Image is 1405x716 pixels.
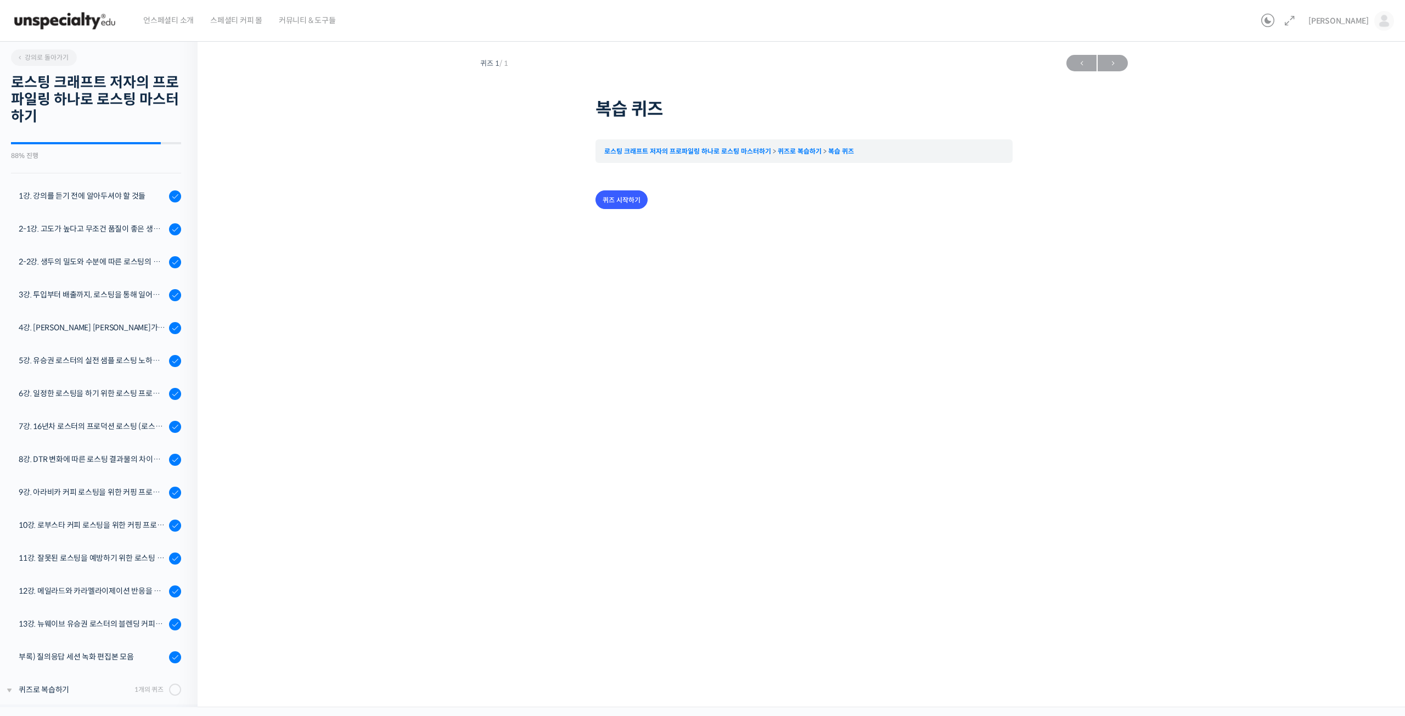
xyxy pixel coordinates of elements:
[778,147,822,155] a: 퀴즈로 복습하기
[134,684,164,695] div: 1개의 퀴즈
[595,99,1013,120] h1: 복습 퀴즈
[1098,56,1128,71] span: →
[19,190,166,202] div: 1강. 강의를 듣기 전에 알아두셔야 할 것들
[19,354,166,367] div: 5강. 유승권 로스터의 실전 샘플 로스팅 노하우 (에티오피아 워시드 G1)
[828,147,854,155] a: 복습 퀴즈
[499,59,508,68] span: / 1
[16,53,69,61] span: 강의로 돌아가기
[1066,56,1097,71] span: ←
[19,585,166,597] div: 12강. 메일라드와 카라멜라이제이션 반응을 알아보고 실전 로스팅에 적용하기
[19,223,166,235] div: 2-1강. 고도가 높다고 무조건 품질이 좋은 생두가 아닌 이유 (로스팅을 위한 생두 이론 Part 1)
[19,453,166,465] div: 8강. DTR 변화에 따른 로스팅 결과물의 차이를 알아보고 실전에 적용하자
[19,420,166,432] div: 7강. 16년차 로스터의 프로덕션 로스팅 (로스팅 포인트별 브루잉, 에스프레소 로스팅 노하우)
[480,60,508,67] span: 퀴즈 1
[1098,55,1128,71] a: 다음→
[595,190,648,209] input: 퀴즈 시작하기
[19,256,166,268] div: 2-2강. 생두의 밀도와 수분에 따른 로스팅의 변화 (로스팅을 위한 생두 이론 Part 2)
[19,289,166,301] div: 3강. 투입부터 배출까지, 로스팅을 통해 일어나는 화학적 변화를 알아야 로스팅이 보인다
[1308,16,1369,26] span: [PERSON_NAME]
[19,322,166,334] div: 4강. [PERSON_NAME] [PERSON_NAME]가 [PERSON_NAME]하는 로스팅 머신의 관리 및 세팅 방법 – 프로밧, 기센
[19,519,166,531] div: 10강. 로부스타 커피 로스팅을 위한 커핑 프로토콜과 샘플 로스팅
[19,486,166,498] div: 9강. 아라비카 커피 로스팅을 위한 커핑 프로토콜과 샘플 로스팅
[19,618,166,630] div: 13강. 뉴웨이브 유승권 로스터의 블렌딩 커피를 디자인 노하우
[19,684,131,696] div: 퀴즈로 복습하기
[19,651,166,663] div: 부록) 질의응답 세션 녹화 편집본 모음
[604,147,771,155] a: 로스팅 크래프트 저자의 프로파일링 하나로 로스팅 마스터하기
[19,387,166,399] div: 6강. 일정한 로스팅을 하기 위한 로스팅 프로파일링 노하우
[11,49,77,66] a: 강의로 돌아가기
[19,552,166,564] div: 11강. 잘못된 로스팅을 예방하기 위한 로스팅 디팩트 파헤치기 (언더, 칩핑, 베이크, 스코칭)
[11,153,181,159] div: 88% 진행
[11,74,181,126] h2: 로스팅 크래프트 저자의 프로파일링 하나로 로스팅 마스터하기
[1066,55,1097,71] a: ←이전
